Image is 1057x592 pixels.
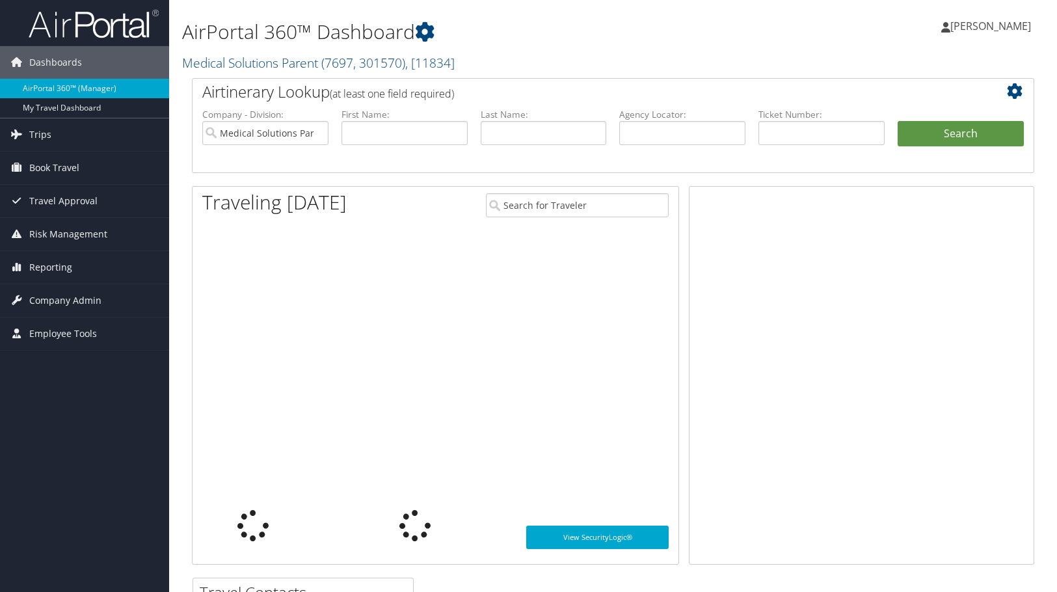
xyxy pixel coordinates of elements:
[202,189,347,216] h1: Traveling [DATE]
[182,18,756,46] h1: AirPortal 360™ Dashboard
[182,54,455,72] a: Medical Solutions Parent
[898,121,1024,147] button: Search
[330,87,454,101] span: (at least one field required)
[29,317,97,350] span: Employee Tools
[405,54,455,72] span: , [ 11834 ]
[29,284,101,317] span: Company Admin
[202,81,954,103] h2: Airtinerary Lookup
[321,54,405,72] span: ( 7697, 301570 )
[29,46,82,79] span: Dashboards
[29,8,159,39] img: airportal-logo.png
[202,108,328,121] label: Company - Division:
[486,193,669,217] input: Search for Traveler
[29,251,72,284] span: Reporting
[29,152,79,184] span: Book Travel
[481,108,607,121] label: Last Name:
[941,7,1044,46] a: [PERSON_NAME]
[950,19,1031,33] span: [PERSON_NAME]
[619,108,745,121] label: Agency Locator:
[341,108,468,121] label: First Name:
[526,526,669,549] a: View SecurityLogic®
[758,108,885,121] label: Ticket Number:
[29,118,51,151] span: Trips
[29,218,107,250] span: Risk Management
[29,185,98,217] span: Travel Approval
